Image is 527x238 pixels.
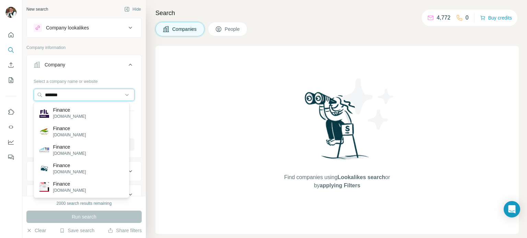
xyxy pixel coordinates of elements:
img: Finance [39,127,49,136]
img: Surfe Illustration - Stars [337,73,399,135]
p: Finance [53,162,86,169]
p: [DOMAIN_NAME] [53,187,86,193]
p: 0 [466,14,469,22]
img: Surfe Illustration - Woman searching with binoculars [302,90,373,166]
button: Industry [27,163,141,179]
p: [DOMAIN_NAME] [53,113,86,120]
img: Finance [39,164,49,173]
img: Avatar [5,7,16,18]
button: Use Surfe API [5,121,16,133]
div: Select a company name or website [34,76,134,85]
div: Company [45,61,65,68]
button: My lists [5,74,16,86]
img: Finance [39,182,49,192]
button: Use Surfe on LinkedIn [5,106,16,118]
p: [DOMAIN_NAME] [53,169,86,175]
img: Finance [39,145,49,155]
button: Company [27,57,141,76]
button: Save search [59,227,94,234]
span: Lookalikes search [338,174,385,180]
button: Company lookalikes [27,20,141,36]
span: Find companies using or by [282,173,392,190]
h4: Search [155,8,519,18]
img: Finance [39,108,49,118]
p: Finance [53,143,86,150]
button: Buy credits [480,13,512,23]
div: Open Intercom Messenger [504,201,520,217]
p: 4,772 [437,14,450,22]
div: Company lookalikes [46,24,89,31]
p: [DOMAIN_NAME] [53,132,86,138]
div: 2000 search results remaining [57,200,112,206]
p: Finance [53,107,86,113]
span: Companies [172,26,197,33]
button: Hide [119,4,146,14]
button: Share filters [108,227,142,234]
button: Quick start [5,29,16,41]
button: HQ location [27,186,141,203]
div: New search [26,6,48,12]
p: Finance [53,125,86,132]
button: Dashboard [5,136,16,148]
span: People [225,26,241,33]
button: Clear [26,227,46,234]
span: applying Filters [320,183,360,188]
p: [DOMAIN_NAME] [53,150,86,156]
p: Finance [53,180,86,187]
button: Feedback [5,151,16,163]
p: Company information [26,45,142,51]
button: Enrich CSV [5,59,16,71]
button: Search [5,44,16,56]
